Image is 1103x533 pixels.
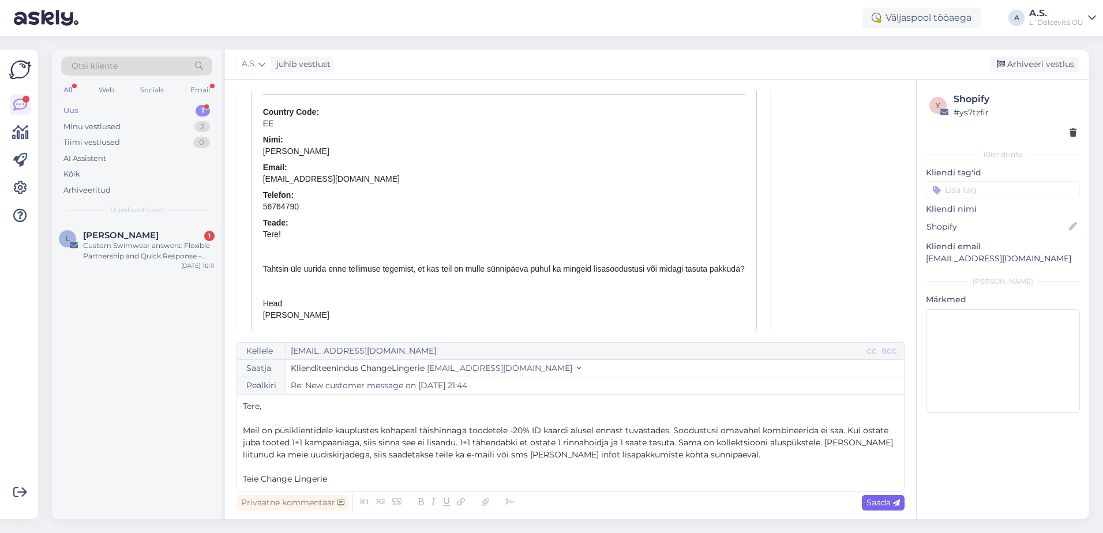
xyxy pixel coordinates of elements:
span: A.S. [242,58,256,70]
div: juhib vestlust [272,58,331,70]
b: Nimi: [263,135,283,144]
div: 1 [196,105,210,117]
span: [EMAIL_ADDRESS][DOMAIN_NAME] [427,363,572,373]
div: Saatja [237,360,286,377]
div: Privaatne kommentaar [237,495,349,511]
img: Askly Logo [9,59,31,81]
input: Lisa nimi [926,220,1067,233]
div: A [1008,10,1025,26]
div: Socials [138,82,166,97]
div: A.S. [1029,9,1083,18]
button: Klienditeenindus ChangeLingerie [EMAIL_ADDRESS][DOMAIN_NAME] [291,362,581,374]
span: Tere, [243,401,261,411]
div: 2 [194,121,210,133]
span: L [66,234,70,243]
pre: [EMAIL_ADDRESS][DOMAIN_NAME] [263,173,745,185]
p: Märkmed [926,294,1080,306]
input: Write subject here... [286,377,904,394]
span: Teie Change Lingerie [243,474,327,484]
p: Kliendi tag'id [926,167,1080,179]
div: 0 [193,137,210,148]
span: Uued vestlused [110,205,164,215]
div: 1 [204,231,215,241]
div: AI Assistent [63,153,106,164]
div: # ys7tzfir [954,106,1076,119]
b: Email: [263,163,287,172]
input: Lisa tag [926,181,1080,198]
span: Otsi kliente [72,60,118,72]
div: Kellele [237,343,286,359]
pre: EE [263,118,745,129]
div: BCC [879,346,899,356]
a: A.S.L´Dolcevita OÜ [1029,9,1096,27]
b: Teade: [263,218,288,227]
span: Meil on püsiklientidele kauplustes kohapeal täishinnaga toodetele -20% ID kaardi alusel ennast tu... [243,425,895,460]
b: Telefon: [263,190,294,200]
div: Minu vestlused [63,121,121,133]
span: y [936,101,940,110]
div: Pealkiri [237,377,286,394]
p: Kliendi email [926,241,1080,253]
pre: [PERSON_NAME] [263,145,745,157]
span: Saada [866,497,900,508]
div: All [61,82,74,97]
div: [PERSON_NAME] [926,276,1080,287]
span: Klienditeenindus ChangeLingerie [291,363,425,373]
div: Arhiveeri vestlus [990,57,1079,72]
div: Web [96,82,117,97]
div: Email [188,82,212,97]
pre: Tere! Tahtsin üle uurida enne tellimuse tegemist, et kas teil on mulle sünnipäeva puhul ka mingei... [263,228,745,321]
p: Kliendi nimi [926,203,1080,215]
div: Kliendi info [926,149,1080,160]
p: [EMAIL_ADDRESS][DOMAIN_NAME] [926,253,1080,265]
div: Tiimi vestlused [63,137,120,148]
pre: 56764790 [263,201,745,212]
div: Custom Swimwear answers: Flexible Partnership and Quick Response - <15:11:17.638 [DATE]> [83,241,215,261]
b: Country Code: [263,107,319,117]
div: Arhiveeritud [63,185,111,196]
div: [DATE] 10:11 [181,261,215,270]
input: Recepient... [286,343,864,359]
div: Uus [63,105,78,117]
span: Lois [83,230,159,241]
div: Shopify [954,92,1076,106]
div: CC [864,346,879,356]
div: Kõik [63,168,80,180]
div: Väljaspool tööaega [862,7,981,28]
div: L´Dolcevita OÜ [1029,18,1083,27]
